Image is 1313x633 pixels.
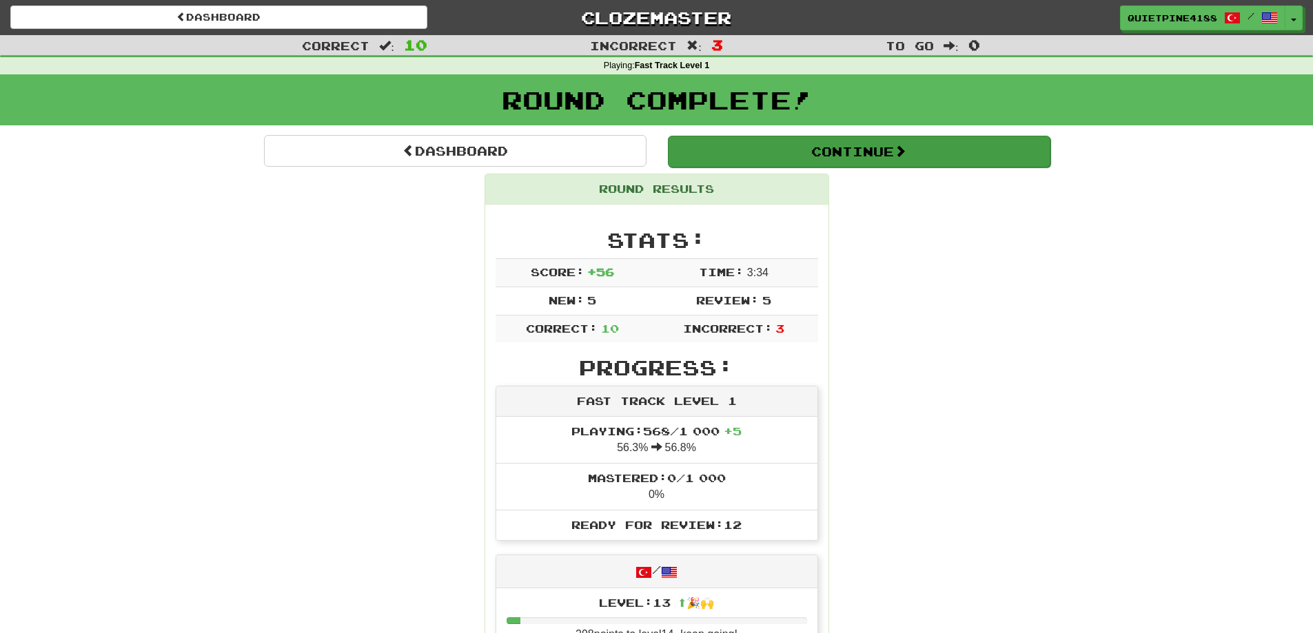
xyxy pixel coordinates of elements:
span: 3 [775,322,784,335]
span: / [1248,11,1254,21]
span: Correct: [526,322,598,335]
h1: Round Complete! [5,86,1308,114]
span: Correct [302,39,369,52]
button: Continue [668,136,1050,167]
span: 0 [968,37,980,53]
li: 0% [496,463,817,510]
span: 3 : 34 [747,267,769,278]
span: Score: [531,265,584,278]
span: 5 [587,293,596,307]
span: : [944,40,959,52]
span: : [686,40,702,52]
span: New: [549,293,584,307]
span: Mastered: 0 / 1 000 [588,471,726,484]
a: Dashboard [10,6,427,29]
span: Review: [696,293,759,307]
span: Time: [699,265,744,278]
div: Fast Track Level 1 [496,386,817,417]
strong: Fast Track Level 1 [635,61,710,70]
span: 5 [762,293,771,307]
h2: Progress: [496,356,818,379]
span: + 5 [724,424,742,437]
a: QuietPine4188 / [1120,6,1285,30]
span: + 56 [587,265,614,278]
span: ⬆🎉🙌 [671,596,714,609]
div: / [496,555,817,588]
span: Ready for Review: 12 [571,518,742,531]
div: Round Results [485,174,828,205]
span: : [379,40,394,52]
span: 10 [404,37,427,53]
li: 56.3% 56.8% [496,417,817,464]
span: Playing: 568 / 1 000 [571,424,742,437]
span: Incorrect: [683,322,773,335]
span: To go [886,39,934,52]
h2: Stats: [496,229,818,251]
span: Incorrect [590,39,677,52]
span: Level: 13 [599,596,714,609]
span: QuietPine4188 [1128,12,1217,24]
a: Clozemaster [448,6,865,30]
span: 10 [601,322,619,335]
a: Dashboard [264,135,647,167]
span: 3 [711,37,723,53]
